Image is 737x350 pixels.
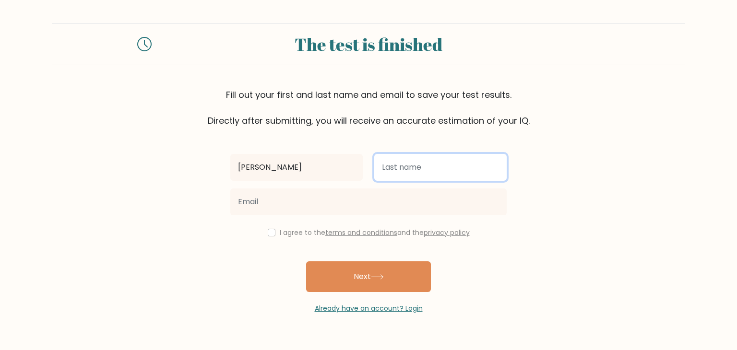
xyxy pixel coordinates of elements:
[230,154,363,181] input: First name
[163,31,574,57] div: The test is finished
[325,228,397,237] a: terms and conditions
[230,188,507,215] input: Email
[315,303,423,313] a: Already have an account? Login
[374,154,507,181] input: Last name
[52,88,685,127] div: Fill out your first and last name and email to save your test results. Directly after submitting,...
[424,228,470,237] a: privacy policy
[280,228,470,237] label: I agree to the and the
[306,261,431,292] button: Next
